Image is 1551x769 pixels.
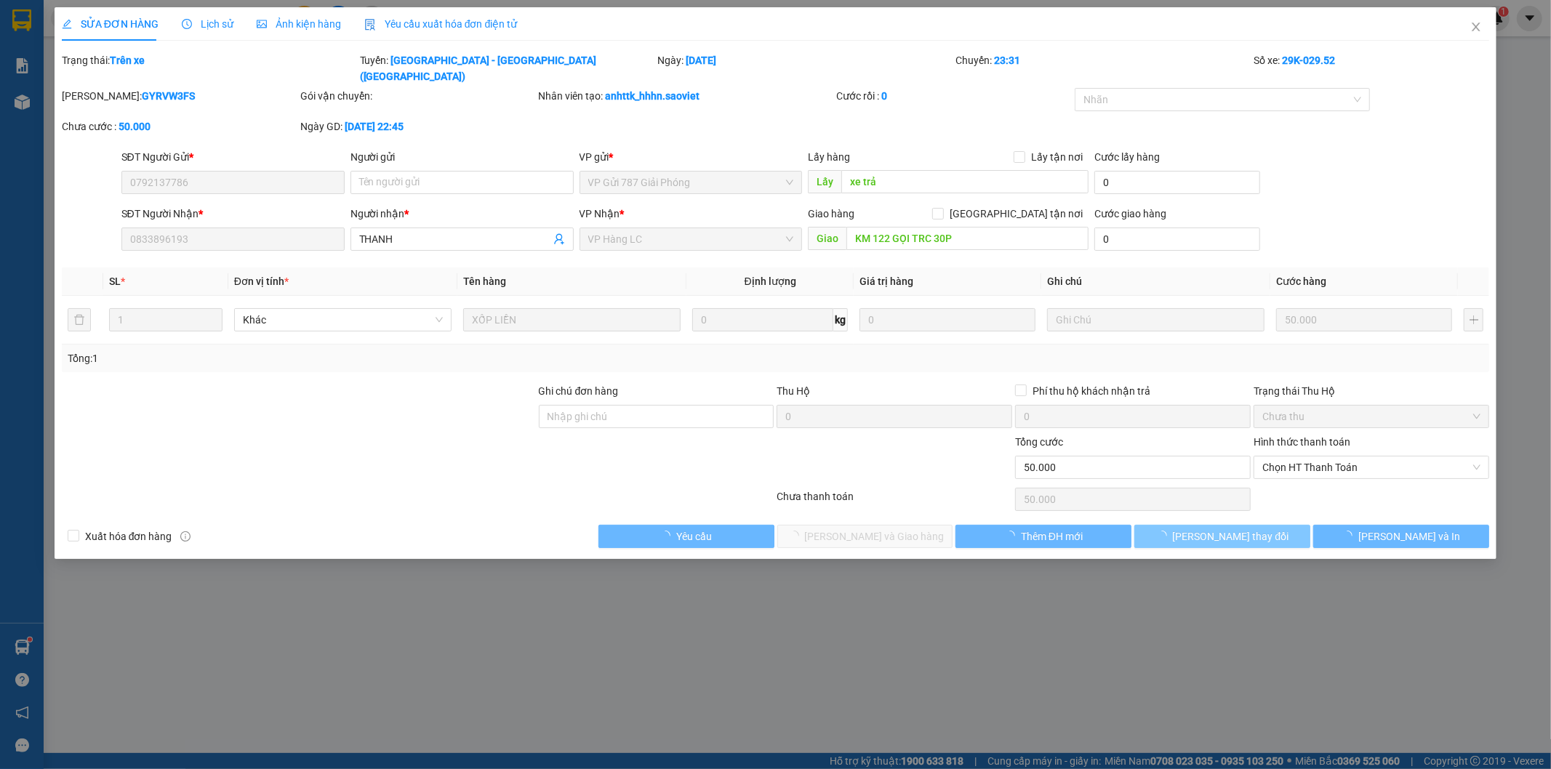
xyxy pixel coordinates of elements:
[350,206,574,222] div: Người nhận
[588,228,794,250] span: VP Hàng LC
[243,309,443,331] span: Khác
[606,90,700,102] b: anhttk_hhhn.saoviet
[180,531,191,541] span: info-circle
[859,308,1035,331] input: 0
[580,208,620,220] span: VP Nhận
[954,52,1252,84] div: Chuyến:
[539,405,774,428] input: Ghi chú đơn hàng
[1027,383,1156,399] span: Phí thu hộ khách nhận trả
[1358,528,1460,544] span: [PERSON_NAME] và In
[109,275,121,287] span: SL
[79,528,178,544] span: Xuất hóa đơn hàng
[1254,383,1489,399] div: Trạng thái Thu Hộ
[686,55,717,66] b: [DATE]
[808,151,850,163] span: Lấy hàng
[808,170,841,193] span: Lấy
[598,525,774,548] button: Yêu cầu
[62,19,72,29] span: edit
[360,55,597,82] b: [GEOGRAPHIC_DATA] - [GEOGRAPHIC_DATA] ([GEOGRAPHIC_DATA])
[833,308,848,331] span: kg
[539,88,834,104] div: Nhân viên tạo:
[588,172,794,193] span: VP Gửi 787 Giải Phóng
[1282,55,1335,66] b: 29K-029.52
[1021,528,1083,544] span: Thêm ĐH mới
[110,55,145,66] b: Trên xe
[121,149,345,165] div: SĐT Người Gửi
[1276,308,1452,331] input: 0
[68,350,598,366] div: Tổng: 1
[1173,528,1289,544] span: [PERSON_NAME] thay đổi
[836,88,1072,104] div: Cước rồi :
[300,118,536,134] div: Ngày GD:
[68,308,91,331] button: delete
[345,121,404,132] b: [DATE] 22:45
[841,170,1089,193] input: Dọc đường
[808,227,846,250] span: Giao
[1047,308,1265,331] input: Ghi Chú
[62,18,159,30] span: SỬA ĐƠN HÀNG
[553,233,565,245] span: user-add
[1262,456,1480,478] span: Chọn HT Thanh Toán
[119,121,151,132] b: 50.000
[1470,21,1482,33] span: close
[364,19,376,31] img: icon
[881,90,887,102] b: 0
[660,531,676,541] span: loading
[182,18,233,30] span: Lịch sử
[463,275,506,287] span: Tên hàng
[994,55,1020,66] b: 23:31
[1157,531,1173,541] span: loading
[777,525,953,548] button: [PERSON_NAME] và Giao hàng
[955,525,1131,548] button: Thêm ĐH mới
[1094,171,1260,194] input: Cước lấy hàng
[676,528,712,544] span: Yêu cầu
[1005,531,1021,541] span: loading
[1094,208,1166,220] label: Cước giao hàng
[1342,531,1358,541] span: loading
[62,118,297,134] div: Chưa cước :
[142,90,195,102] b: GYRVW3FS
[777,385,810,397] span: Thu Hộ
[776,488,1014,514] div: Chưa thanh toán
[944,206,1089,222] span: [GEOGRAPHIC_DATA] tận nơi
[1041,267,1270,296] th: Ghi chú
[745,275,796,287] span: Định lượng
[1276,275,1326,287] span: Cước hàng
[1464,308,1483,331] button: plus
[182,19,192,29] span: clock-circle
[463,308,681,331] input: VD: Bàn, Ghế
[1094,228,1260,251] input: Cước giao hàng
[257,19,267,29] span: picture
[350,149,574,165] div: Người gửi
[300,88,536,104] div: Gói vận chuyển:
[60,52,358,84] div: Trạng thái:
[358,52,657,84] div: Tuyến:
[234,275,289,287] span: Đơn vị tính
[1252,52,1491,84] div: Số xe:
[1262,406,1480,427] span: Chưa thu
[1094,151,1160,163] label: Cước lấy hàng
[364,18,518,30] span: Yêu cầu xuất hóa đơn điện tử
[539,385,619,397] label: Ghi chú đơn hàng
[1254,436,1350,448] label: Hình thức thanh toán
[1015,436,1063,448] span: Tổng cước
[62,88,297,104] div: [PERSON_NAME]:
[1025,149,1089,165] span: Lấy tận nơi
[859,275,913,287] span: Giá trị hàng
[257,18,341,30] span: Ảnh kiện hàng
[121,206,345,222] div: SĐT Người Nhận
[846,227,1089,250] input: Dọc đường
[1134,525,1310,548] button: [PERSON_NAME] thay đổi
[657,52,955,84] div: Ngày:
[1313,525,1489,548] button: [PERSON_NAME] và In
[808,208,854,220] span: Giao hàng
[1456,7,1496,48] button: Close
[580,149,803,165] div: VP gửi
